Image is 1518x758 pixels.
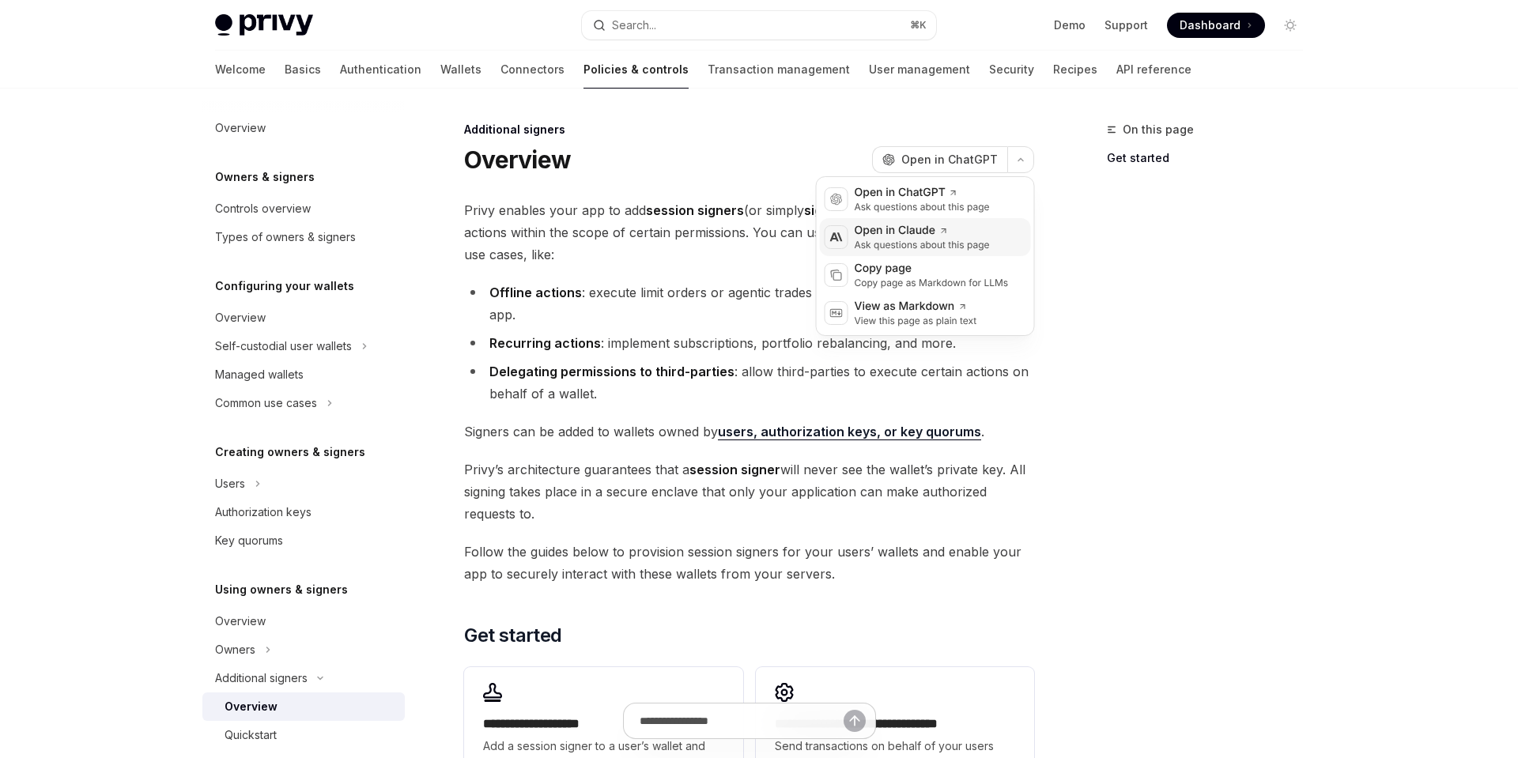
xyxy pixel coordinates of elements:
div: Copy page [855,261,1009,277]
a: User management [869,51,970,89]
div: Overview [215,119,266,138]
h5: Using owners & signers [215,580,348,599]
a: Key quorums [202,526,405,555]
a: Support [1105,17,1148,33]
div: Additional signers [464,122,1034,138]
span: Signers can be added to wallets owned by . [464,420,1034,443]
span: On this page [1123,120,1194,139]
div: Ask questions about this page [855,239,990,251]
div: Types of owners & signers [215,228,356,247]
div: Authorization keys [215,503,312,522]
a: Overview [202,304,405,332]
div: Overview [225,697,278,716]
span: Privy’s architecture guarantees that a will never see the wallet’s private key. All signing takes... [464,458,1034,525]
strong: Offline actions [489,285,582,300]
div: Overview [215,308,266,327]
strong: Delegating permissions to third-parties [489,364,734,379]
div: Controls overview [215,199,311,218]
a: Overview [202,114,405,142]
li: : allow third-parties to execute certain actions on behalf of a wallet. [464,360,1034,405]
h5: Creating owners & signers [215,443,365,462]
a: Basics [285,51,321,89]
a: Authorization keys [202,498,405,526]
a: Get started [1107,145,1316,171]
a: Types of owners & signers [202,223,405,251]
span: Privy enables your app to add (or simply ) to wallets that can take actions within the scope of c... [464,199,1034,266]
div: View this page as plain text [855,315,977,327]
a: Security [989,51,1034,89]
button: Send message [844,710,866,732]
button: Search...⌘K [582,11,936,40]
a: Transaction management [708,51,850,89]
a: Overview [202,692,405,721]
button: Toggle dark mode [1278,13,1303,38]
div: View as Markdown [855,299,977,315]
strong: session signers [646,202,744,218]
a: Controls overview [202,194,405,223]
span: Dashboard [1180,17,1240,33]
div: Quickstart [225,726,277,745]
div: Open in Claude [855,223,990,239]
a: Recipes [1053,51,1097,89]
a: Welcome [215,51,266,89]
span: Follow the guides below to provision session signers for your users’ wallets and enable your app ... [464,541,1034,585]
div: Users [215,474,245,493]
a: Policies & controls [583,51,689,89]
a: Wallets [440,51,481,89]
div: Ask questions about this page [855,201,990,213]
a: Demo [1054,17,1086,33]
span: Get started [464,623,561,648]
h5: Owners & signers [215,168,315,187]
div: Self-custodial user wallets [215,337,352,356]
a: users, authorization keys, or key quorums [718,424,981,440]
a: Overview [202,607,405,635]
a: Managed wallets [202,360,405,389]
h1: Overview [464,145,571,174]
strong: signers [804,202,851,218]
li: : implement subscriptions, portfolio rebalancing, and more. [464,332,1034,354]
div: Common use cases [215,394,317,413]
span: Open in ChatGPT [901,152,998,168]
button: Open in ChatGPT [872,146,1007,173]
a: Authentication [340,51,421,89]
div: Additional signers [215,669,308,688]
strong: session signer [689,462,780,477]
h5: Configuring your wallets [215,277,354,296]
button: Users [202,470,405,498]
span: ⌘ K [910,19,927,32]
div: Managed wallets [215,365,304,384]
img: light logo [215,14,313,36]
a: API reference [1116,51,1191,89]
input: Ask a question... [640,703,844,738]
a: Quickstart [202,721,405,749]
a: Connectors [500,51,565,89]
strong: Recurring actions [489,335,601,351]
button: Additional signers [202,664,405,692]
div: Owners [215,640,255,659]
div: Open in ChatGPT [855,185,990,201]
button: Self-custodial user wallets [202,332,405,360]
button: Common use cases [202,389,405,417]
button: Owners [202,635,405,664]
div: Key quorums [215,531,283,550]
a: Dashboard [1167,13,1265,38]
div: Search... [612,16,656,35]
div: Overview [215,612,266,631]
li: : execute limit orders or agentic trades even while a user is offline in your app. [464,281,1034,326]
div: Copy page as Markdown for LLMs [855,277,1009,289]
